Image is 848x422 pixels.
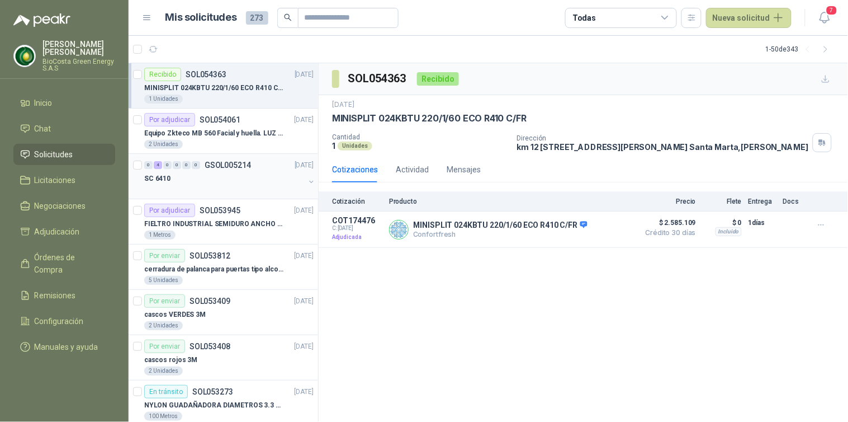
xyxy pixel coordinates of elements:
div: 100 Metros [144,412,182,421]
span: C: [DATE] [332,225,382,232]
a: Por adjudicarSOL053945[DATE] FIELTRO INDUSTRIAL SEMIDURO ANCHO 25 MM1 Metros [129,199,318,245]
div: Por enviar [144,294,185,308]
p: FIELTRO INDUSTRIAL SEMIDURO ANCHO 25 MM [144,219,283,229]
h1: Mis solicitudes [165,10,237,26]
p: Flete [703,198,742,205]
a: Por enviarSOL053812[DATE] cerradura de palanca para puertas tipo alcoba marca yale5 Unidades [129,245,318,290]
a: Adjudicación [13,221,115,242]
a: 0 4 0 0 0 0 GSOL005214[DATE] SC 6410 [144,158,316,194]
p: Cantidad [332,133,508,141]
div: 1 Metros [144,231,176,240]
p: $ 0 [703,216,742,229]
p: SOL053409 [190,297,230,305]
p: Precio [640,198,696,205]
p: cascos rojos 3M [144,355,197,365]
p: Dirección [517,134,809,142]
a: Manuales y ayuda [13,336,115,358]
p: BioCosta Green Energy S.A.S [42,58,115,72]
a: Chat [13,118,115,139]
div: Por adjudicar [144,204,195,217]
p: SOL054363 [186,71,226,78]
a: Por adjudicarSOL054061[DATE] Equipo Zkteco MB 560 Facial y huella. LUZ VISIBLE2 Unidades [129,109,318,154]
div: Recibido [144,68,181,81]
p: Docs [783,198,806,205]
p: [DATE] [295,387,314,397]
div: Por enviar [144,249,185,262]
a: Inicio [13,92,115,114]
p: MINISPLIT 024KBTU 220/1/60 ECO R410 C/FR [413,221,588,231]
span: Inicio [35,97,53,109]
div: Por adjudicar [144,113,195,126]
span: Chat [35,123,51,135]
h3: SOL054363 [348,70,408,87]
div: Mensajes [447,163,481,176]
span: Adjudicación [35,226,80,238]
p: NYLON GUADAÑADORA DIAMETROS 3.3 mm [144,400,283,411]
div: 1 - 50 de 343 [766,40,835,58]
div: 0 [163,161,172,169]
a: Solicitudes [13,144,115,165]
p: km 12 [STREET_ADDRESS][PERSON_NAME] Santa Marta , [PERSON_NAME] [517,142,809,152]
p: [PERSON_NAME] [PERSON_NAME] [42,40,115,56]
a: RecibidoSOL054363[DATE] MINISPLIT 024KBTU 220/1/60 ECO R410 C/FR1 Unidades [129,63,318,109]
div: 1 Unidades [144,95,183,104]
a: Remisiones [13,285,115,306]
p: SOL053945 [200,207,240,214]
p: [DATE] [295,341,314,352]
span: Negociaciones [35,200,86,212]
span: Crédito 30 días [640,229,696,236]
div: 2 Unidades [144,321,183,330]
p: [DATE] [295,115,314,125]
div: Actividad [396,163,429,176]
div: 5 Unidades [144,276,183,285]
p: SC 6410 [144,174,170,184]
span: Remisiones [35,289,76,302]
span: Solicitudes [35,148,73,161]
span: 273 [246,11,268,25]
div: Unidades [338,142,372,151]
p: COT174476 [332,216,382,225]
a: Negociaciones [13,195,115,217]
p: SOL053273 [192,388,233,396]
p: GSOL005214 [205,161,251,169]
div: Todas [572,12,596,24]
p: SOL053408 [190,343,230,350]
div: 2 Unidades [144,367,183,376]
p: MINISPLIT 024KBTU 220/1/60 ECO R410 C/FR [332,112,527,124]
div: 0 [144,161,153,169]
div: En tránsito [144,385,188,398]
span: Configuración [35,315,84,327]
img: Logo peakr [13,13,70,27]
p: [DATE] [295,296,314,307]
span: Licitaciones [35,174,76,186]
button: 7 [814,8,835,28]
span: Órdenes de Compra [35,251,105,276]
a: Órdenes de Compra [13,247,115,280]
span: 7 [826,5,838,16]
img: Company Logo [14,45,35,67]
img: Company Logo [390,221,408,239]
p: Adjudicada [332,232,382,243]
a: Configuración [13,311,115,332]
a: Por enviarSOL053409[DATE] cascos VERDES 3M2 Unidades [129,290,318,335]
div: 4 [154,161,162,169]
p: Confortfresh [413,230,588,238]
div: Incluido [716,227,742,236]
p: cerradura de palanca para puertas tipo alcoba marca yale [144,264,283,275]
div: 0 [173,161,181,169]
a: Licitaciones [13,170,115,191]
p: 1 días [748,216,776,229]
button: Nueva solicitud [706,8,792,28]
div: Por enviar [144,340,185,353]
p: [DATE] [295,160,314,171]
span: search [284,13,292,21]
p: MINISPLIT 024KBTU 220/1/60 ECO R410 C/FR [144,83,283,93]
div: Cotizaciones [332,163,378,176]
p: Cotización [332,198,382,205]
div: Recibido [417,72,459,86]
p: cascos VERDES 3M [144,310,206,320]
a: Por enviarSOL053408[DATE] cascos rojos 3M2 Unidades [129,335,318,381]
span: Manuales y ayuda [35,341,98,353]
div: 0 [182,161,191,169]
p: [DATE] [332,100,354,110]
